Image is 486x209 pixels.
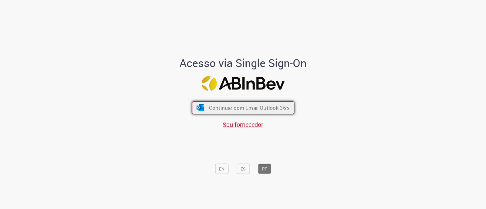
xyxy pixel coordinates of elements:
img: Logo ABInBev [201,76,285,91]
button: ES [237,163,250,174]
a: Sou fornecedor [223,120,263,129]
h1: Acesso via Single Sign-On [159,57,327,69]
span: Continuar com Email Outlook 365 [209,104,289,111]
button: EN [215,163,228,174]
button: PT [258,163,271,174]
img: ícone Azure/Microsoft 360 [196,104,205,111]
button: ícone Azure/Microsoft 360 Continuar com Email Outlook 365 [192,101,294,114]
